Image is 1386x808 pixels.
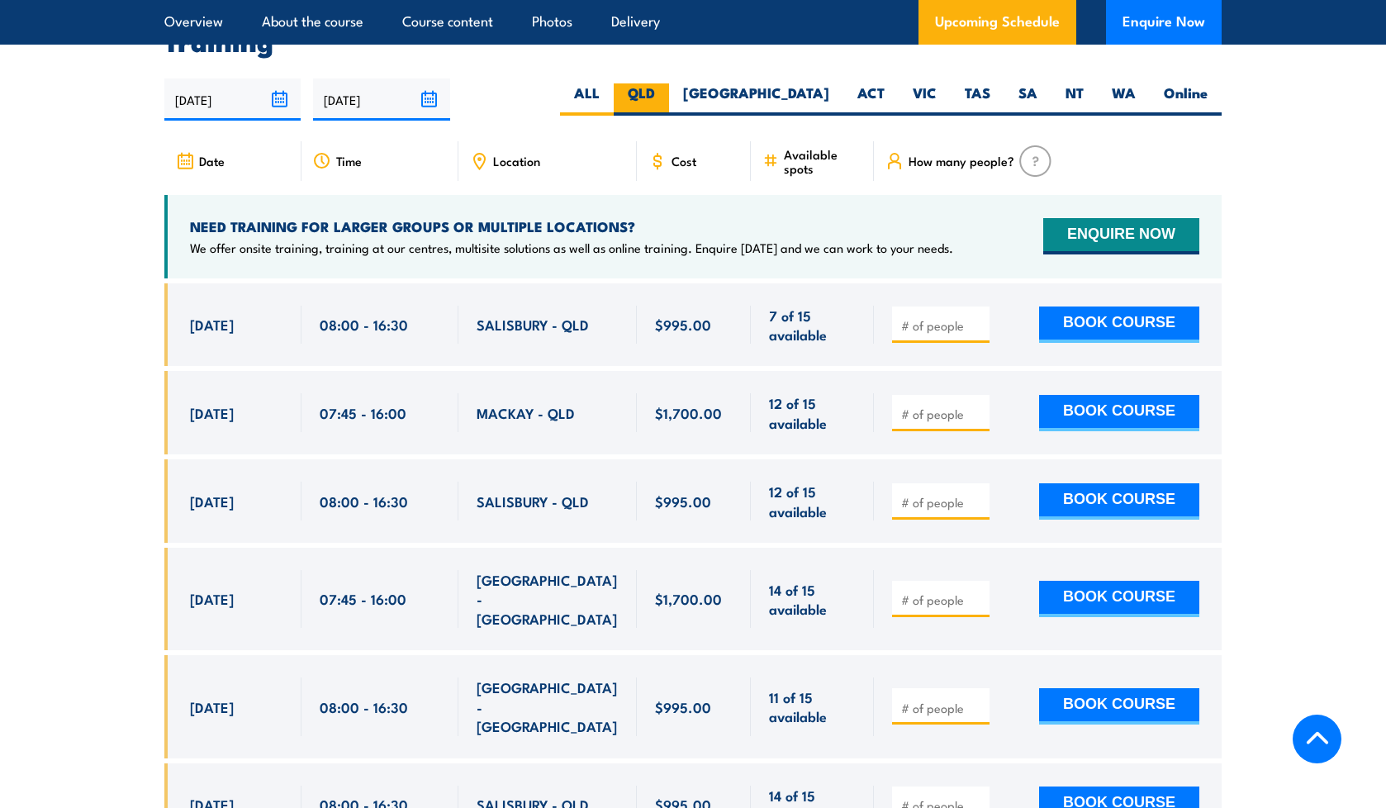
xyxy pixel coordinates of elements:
span: [GEOGRAPHIC_DATA] - [GEOGRAPHIC_DATA] [477,677,619,735]
label: SA [1004,83,1051,116]
button: ENQUIRE NOW [1043,218,1199,254]
p: We offer onsite training, training at our centres, multisite solutions as well as online training... [190,240,953,256]
span: $995.00 [655,697,711,716]
span: Location [493,154,540,168]
span: 7 of 15 available [769,306,856,345]
span: [DATE] [190,697,234,716]
label: [GEOGRAPHIC_DATA] [669,83,843,116]
label: WA [1098,83,1150,116]
span: 14 of 15 available [769,580,856,619]
label: NT [1051,83,1098,116]
span: SALISBURY - QLD [477,492,589,511]
button: BOOK COURSE [1039,483,1199,520]
span: [DATE] [190,492,234,511]
span: [DATE] [190,403,234,422]
span: 07:45 - 16:00 [320,589,406,608]
input: # of people [901,317,984,334]
span: Cost [672,154,696,168]
span: 08:00 - 16:30 [320,697,408,716]
span: [DATE] [190,589,234,608]
label: QLD [614,83,669,116]
input: # of people [901,406,984,422]
span: $995.00 [655,492,711,511]
span: [GEOGRAPHIC_DATA] - [GEOGRAPHIC_DATA] [477,570,619,628]
span: 08:00 - 16:30 [320,492,408,511]
span: SALISBURY - QLD [477,315,589,334]
button: BOOK COURSE [1039,307,1199,343]
input: To date [313,78,449,121]
span: MACKAY - QLD [477,403,575,422]
span: 08:00 - 16:30 [320,315,408,334]
span: Time [336,154,362,168]
h2: UPCOMING SCHEDULE FOR - "QLD Health & Safety Representative Initial 5 Day Training" [164,6,1222,52]
label: TAS [951,83,1004,116]
h4: NEED TRAINING FOR LARGER GROUPS OR MULTIPLE LOCATIONS? [190,217,953,235]
span: $995.00 [655,315,711,334]
input: # of people [901,700,984,716]
input: From date [164,78,301,121]
span: 12 of 15 available [769,393,856,432]
span: $1,700.00 [655,589,722,608]
span: Date [199,154,225,168]
label: Online [1150,83,1222,116]
button: BOOK COURSE [1039,395,1199,431]
span: Available spots [784,147,862,175]
label: ACT [843,83,899,116]
span: [DATE] [190,315,234,334]
label: ALL [560,83,614,116]
input: # of people [901,494,984,511]
span: 07:45 - 16:00 [320,403,406,422]
button: BOOK COURSE [1039,688,1199,725]
input: # of people [901,592,984,608]
span: $1,700.00 [655,403,722,422]
span: 11 of 15 available [769,687,856,726]
button: BOOK COURSE [1039,581,1199,617]
label: VIC [899,83,951,116]
span: How many people? [909,154,1014,168]
span: 12 of 15 available [769,482,856,520]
